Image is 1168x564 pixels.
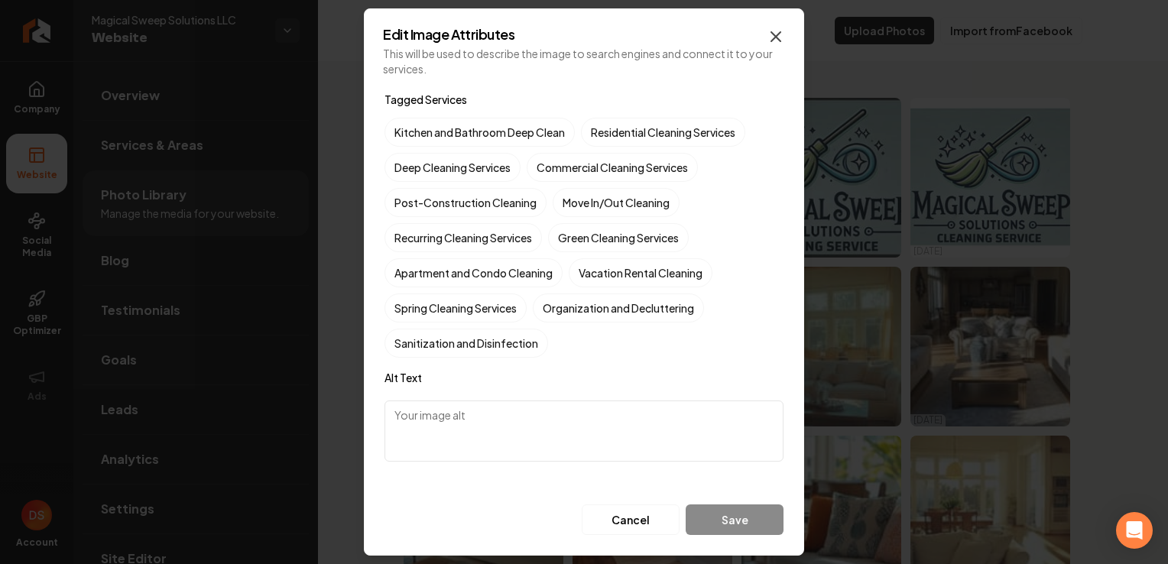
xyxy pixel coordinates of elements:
[553,188,680,217] label: Move In/Out Cleaning
[527,153,698,182] label: Commercial Cleaning Services
[581,118,745,147] label: Residential Cleaning Services
[384,223,542,252] label: Recurring Cleaning Services
[384,370,784,385] label: Alt Text
[383,28,785,41] h2: Edit Image Attributes
[384,258,563,287] label: Apartment and Condo Cleaning
[384,329,548,358] label: Sanitization and Disinfection
[384,153,521,182] label: Deep Cleaning Services
[384,118,575,147] label: Kitchen and Bathroom Deep Clean
[569,258,712,287] label: Vacation Rental Cleaning
[533,293,704,323] label: Organization and Decluttering
[383,46,785,76] p: This will be used to describe the image to search engines and connect it to your services.
[384,188,547,217] label: Post-Construction Cleaning
[384,293,527,323] label: Spring Cleaning Services
[548,223,689,252] label: Green Cleaning Services
[384,92,467,106] label: Tagged Services
[582,504,680,535] button: Cancel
